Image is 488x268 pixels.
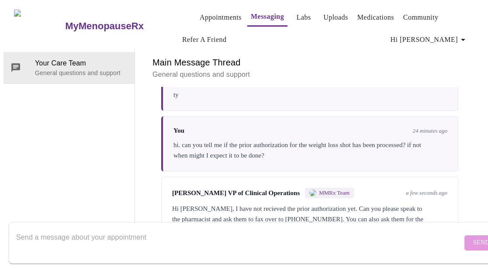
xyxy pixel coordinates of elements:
[323,11,348,24] a: Uploads
[64,11,179,41] a: MyMenopauseRx
[35,69,128,77] p: General questions and support
[387,31,472,48] button: Hi [PERSON_NAME]
[65,21,144,32] h3: MyMenopauseRx
[406,189,447,196] span: a few seconds ago
[179,31,230,48] button: Refer a Friend
[319,189,350,196] span: MMRx Team
[297,11,311,24] a: Labs
[3,52,135,83] div: Your Care TeamGeneral questions and support
[152,69,467,80] p: General questions and support
[354,9,398,26] button: Medications
[320,9,352,26] button: Uploads
[196,9,245,26] button: Appointments
[182,34,227,46] a: Refer a Friend
[200,11,242,24] a: Appointments
[14,10,64,42] img: MyMenopauseRx Logo
[251,10,284,23] a: Messaging
[400,9,442,26] button: Community
[391,34,468,46] span: Hi [PERSON_NAME]
[309,189,316,196] img: MMRX
[173,89,447,100] div: ty
[403,11,439,24] a: Community
[173,140,447,161] div: hi. can you tell me if the prior authorization for the weight loss shot has been processed? if no...
[172,189,300,197] span: [PERSON_NAME] VP of Clinical Operations
[173,127,184,134] span: You
[172,203,447,235] div: Hi [PERSON_NAME], I have not recieved the prior authorization yet. Can you please speak to the ph...
[35,58,128,69] span: Your Care Team
[290,9,318,26] button: Labs
[152,55,467,69] h6: Main Message Thread
[247,8,287,27] button: Messaging
[16,229,462,257] textarea: Send a message about your appointment
[413,127,447,134] span: 24 minutes ago
[357,11,394,24] a: Medications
